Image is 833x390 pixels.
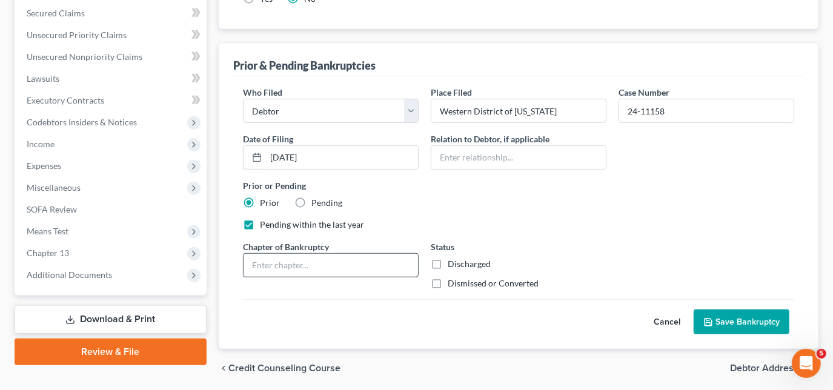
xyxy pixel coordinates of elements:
[619,86,669,99] label: Case Number
[448,277,539,289] label: Dismissed or Converted
[431,99,606,122] input: Enter place filed...
[244,254,418,277] input: Enter chapter...
[243,240,329,253] label: Chapter of Bankruptcy
[311,197,342,209] label: Pending
[27,182,81,193] span: Miscellaneous
[27,117,137,127] span: Codebtors Insiders & Notices
[448,258,491,270] label: Discharged
[27,30,127,40] span: Unsecured Priority Claims
[219,363,340,373] button: chevron_left Credit Counseling Course
[233,58,376,73] div: Prior & Pending Bankruptcies
[243,134,293,144] span: Date of Filing
[17,24,207,46] a: Unsecured Priority Claims
[431,146,606,169] input: Enter relationship...
[17,199,207,220] a: SOFA Review
[228,363,340,373] span: Credit Counseling Course
[27,269,112,280] span: Additional Documents
[260,219,364,231] label: Pending within the last year
[260,197,280,209] label: Prior
[27,204,77,214] span: SOFA Review
[730,363,818,373] button: Debtor Addresses chevron_right
[243,179,794,192] label: Prior or Pending
[431,133,549,145] label: Relation to Debtor, if applicable
[27,51,142,62] span: Unsecured Nonpriority Claims
[15,305,207,334] a: Download & Print
[27,248,69,258] span: Chapter 13
[431,240,454,253] label: Status
[640,310,694,334] button: Cancel
[17,68,207,90] a: Lawsuits
[27,8,85,18] span: Secured Claims
[15,339,207,365] a: Review & File
[27,226,68,236] span: Means Test
[619,99,794,122] input: #
[243,87,282,97] span: Who Filed
[27,160,61,171] span: Expenses
[27,139,55,149] span: Income
[792,349,821,378] iframe: Intercom live chat
[27,95,104,105] span: Executory Contracts
[17,46,207,68] a: Unsecured Nonpriority Claims
[219,363,228,373] i: chevron_left
[27,73,59,84] span: Lawsuits
[730,363,809,373] span: Debtor Addresses
[694,309,789,335] button: Save Bankruptcy
[431,87,472,97] span: Place Filed
[17,2,207,24] a: Secured Claims
[817,349,826,359] span: 5
[266,146,418,169] input: MM/DD/YYYY
[17,90,207,111] a: Executory Contracts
